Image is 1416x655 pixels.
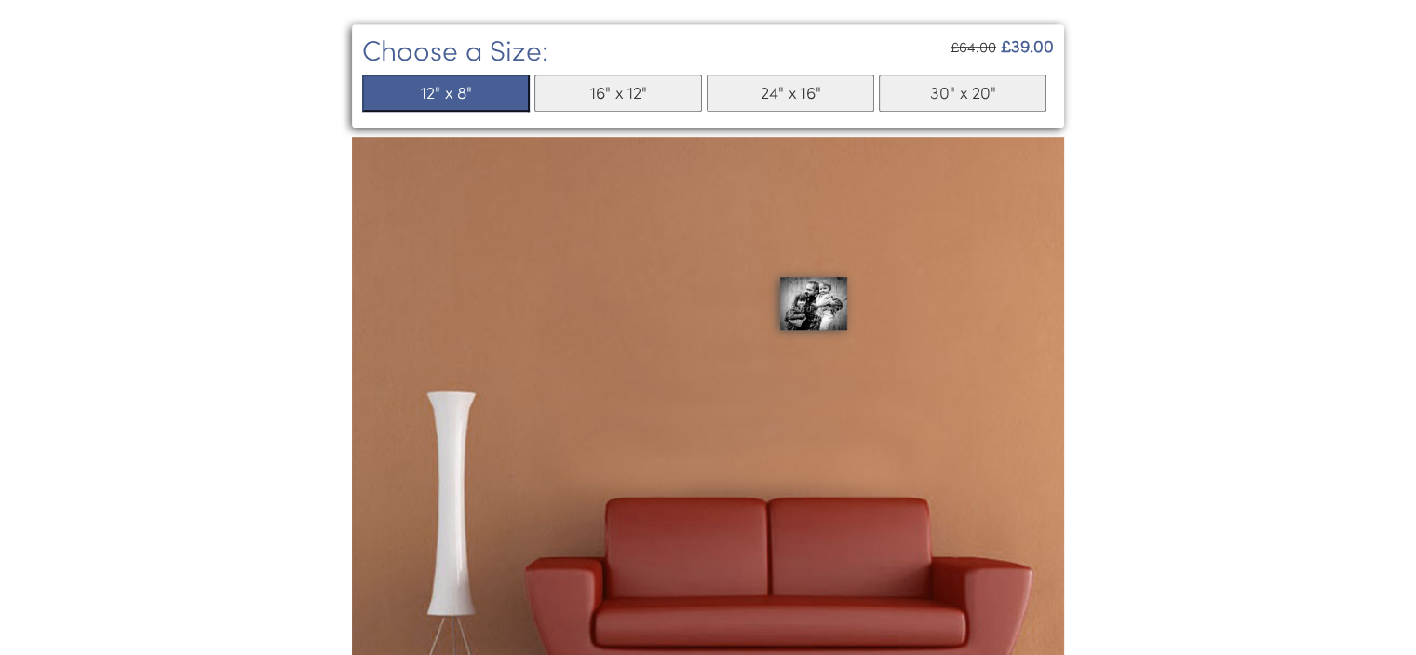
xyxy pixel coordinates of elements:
span: £39.00 [1001,34,1054,57]
button: 16" x 12" [534,75,702,112]
span: £64.00 [951,37,996,56]
button: 12" x 8" [362,75,530,112]
h3: Choose a Size: [362,34,548,65]
img: Painting [780,277,847,331]
button: 24" x 16" [707,75,874,112]
button: 30" x 20" [879,75,1046,112]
